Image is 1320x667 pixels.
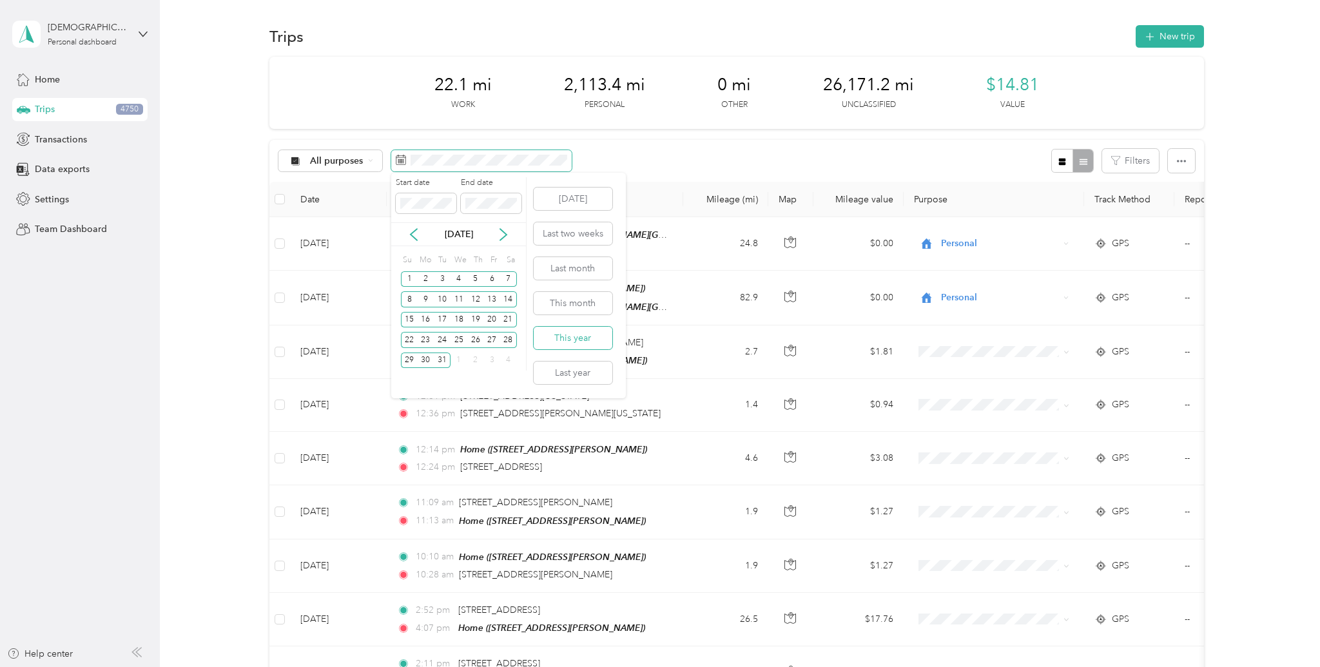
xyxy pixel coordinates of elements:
th: Date [290,182,387,217]
div: Su [401,251,413,269]
div: Personal dashboard [48,39,117,46]
button: Last year [534,362,612,384]
td: [DATE] [290,432,387,485]
div: 11 [451,291,467,307]
td: $1.27 [813,539,904,593]
span: 0 mi [717,75,751,95]
span: Home ([STREET_ADDRESS][PERSON_NAME]) [460,444,647,454]
span: Home ([STREET_ADDRESS][PERSON_NAME]) [459,552,646,562]
td: 1.9 [683,539,768,593]
button: Help center [7,647,73,661]
span: 10:10 am [416,550,454,564]
h1: Trips [269,30,304,43]
div: Th [471,251,483,269]
td: -- [1174,485,1292,539]
div: 3 [483,353,500,369]
span: GPS [1112,505,1129,519]
td: 24.8 [683,217,768,271]
td: [DATE] [290,485,387,539]
td: [DATE] [290,325,387,379]
th: Track Method [1084,182,1174,217]
span: Transactions [35,133,87,146]
span: Team Dashboard [35,222,107,236]
div: 31 [434,353,451,369]
span: GPS [1112,612,1129,626]
td: $1.27 [813,485,904,539]
td: 1.4 [683,379,768,432]
span: Personal [941,237,1059,251]
span: GPS [1112,237,1129,251]
td: $17.76 [813,593,904,646]
span: GPS [1112,291,1129,305]
button: New trip [1136,25,1204,48]
td: 26.5 [683,593,768,646]
div: Sa [505,251,517,269]
th: Report [1174,182,1292,217]
p: Other [721,99,748,111]
div: 2 [418,271,434,287]
span: 10:28 am [416,568,454,582]
label: End date [461,177,521,189]
span: GPS [1112,451,1129,465]
td: -- [1174,539,1292,593]
div: 16 [418,312,434,328]
span: 12:24 pm [416,460,455,474]
td: $3.08 [813,432,904,485]
div: 2 [467,353,484,369]
div: 30 [418,353,434,369]
span: Data exports [35,162,90,176]
span: Trips [35,102,55,116]
td: -- [1174,217,1292,271]
div: 20 [483,312,500,328]
div: 1 [401,271,418,287]
div: 3 [434,271,451,287]
div: 13 [483,291,500,307]
div: 28 [500,332,517,348]
div: 19 [467,312,484,328]
span: 11:09 am [416,496,454,510]
button: Last month [534,257,612,280]
div: 15 [401,312,418,328]
td: $0.94 [813,379,904,432]
span: 22.1 mi [434,75,492,95]
button: This year [534,327,612,349]
span: GPS [1112,559,1129,573]
button: Last two weeks [534,222,612,245]
td: -- [1174,593,1292,646]
span: Home [35,73,60,86]
div: 7 [500,271,517,287]
span: 11:13 am [416,514,454,528]
td: $1.81 [813,325,904,379]
td: 2.7 [683,325,768,379]
p: Work [451,99,475,111]
td: [DATE] [290,217,387,271]
span: [STREET_ADDRESS][US_STATE] [460,391,589,401]
p: Unclassified [842,99,896,111]
span: Settings [35,193,69,206]
td: -- [1174,325,1292,379]
div: We [452,251,467,269]
label: Start date [396,177,456,189]
span: 2:52 pm [416,603,452,617]
div: 5 [467,271,484,287]
th: Mileage (mi) [683,182,768,217]
iframe: Everlance-gr Chat Button Frame [1248,595,1320,667]
div: Fr [488,251,500,269]
div: 1 [451,353,467,369]
div: 14 [500,291,517,307]
div: 24 [434,332,451,348]
span: [STREET_ADDRESS] [460,461,542,472]
span: 26,171.2 mi [823,75,914,95]
div: 26 [467,332,484,348]
th: Map [768,182,813,217]
th: Mileage value [813,182,904,217]
button: Filters [1102,149,1159,173]
div: 4 [500,353,517,369]
span: 2,113.4 mi [564,75,645,95]
span: GPS [1112,398,1129,412]
span: GPS [1112,345,1129,359]
th: Locations [387,182,683,217]
p: Value [1000,99,1025,111]
div: 18 [451,312,467,328]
